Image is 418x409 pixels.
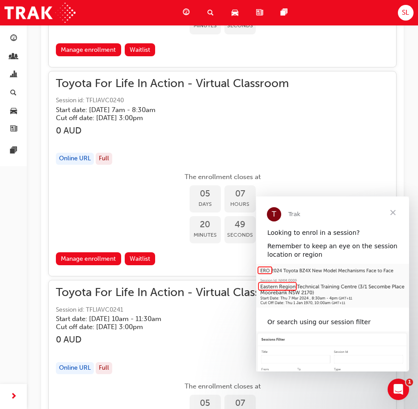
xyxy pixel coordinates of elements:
[402,8,409,18] span: SL
[56,252,121,265] a: Manage enrollment
[96,153,112,165] div: Full
[190,189,221,199] span: 05
[56,305,389,315] span: Session id: TFLIAVC0241
[224,21,256,31] span: Seconds
[56,114,375,122] h5: Cut off date: [DATE] 3:00pm
[56,79,389,269] button: Toyota For Life In Action - Virtual ClassroomSession id: TFLIAVC0240Start date: [DATE] 7am - 8:30...
[190,220,221,230] span: 20
[10,71,17,79] span: chart-icon
[125,43,156,56] button: Waitlist
[190,21,221,31] span: Minutes
[224,230,256,240] span: Seconds
[10,125,17,134] span: news-icon
[274,4,298,22] a: pages-icon
[56,362,94,374] div: Online URL
[224,398,256,409] span: 07
[224,199,256,209] span: Hours
[96,362,112,374] div: Full
[249,4,274,22] a: news-icon
[56,43,121,56] a: Manage enrollment
[56,153,94,165] div: Online URL
[56,79,389,89] span: Toyota For Life In Action - Virtual Classroom
[406,379,413,386] span: 1
[56,125,389,136] h3: 0 AUD
[10,107,17,115] span: car-icon
[224,189,256,199] span: 07
[10,147,17,155] span: pages-icon
[56,315,375,323] h5: Start date: [DATE] 10am - 11:30am
[256,7,263,18] span: news-icon
[190,230,221,240] span: Minutes
[130,46,150,54] span: Waitlist
[182,172,263,182] span: The enrollment closes at
[130,255,150,263] span: Waitlist
[125,252,156,265] button: Waitlist
[10,89,17,97] span: search-icon
[224,220,256,230] span: 49
[281,7,287,18] span: pages-icon
[183,7,190,18] span: guage-icon
[56,288,389,298] span: Toyota For Life In Action - Virtual Classroom
[4,3,76,23] img: Trak
[10,53,17,61] span: people-icon
[176,4,200,22] a: guage-icon
[207,7,214,18] span: search-icon
[200,4,224,22] a: search-icon
[10,35,17,43] span: guage-icon
[10,391,17,402] span: next-icon
[56,96,389,106] span: Session id: TFLIAVC0240
[256,196,409,371] iframe: Intercom live chat message
[224,4,249,22] a: car-icon
[56,334,389,345] h3: 0 AUD
[190,199,221,209] span: Days
[182,381,263,392] span: The enrollment closes at
[190,398,221,409] span: 05
[388,379,409,400] iframe: Intercom live chat
[232,7,238,18] span: car-icon
[398,5,414,21] button: SL
[56,323,375,331] h5: Cut off date: [DATE] 3:00pm
[56,106,375,114] h5: Start date: [DATE] 7am - 8:30am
